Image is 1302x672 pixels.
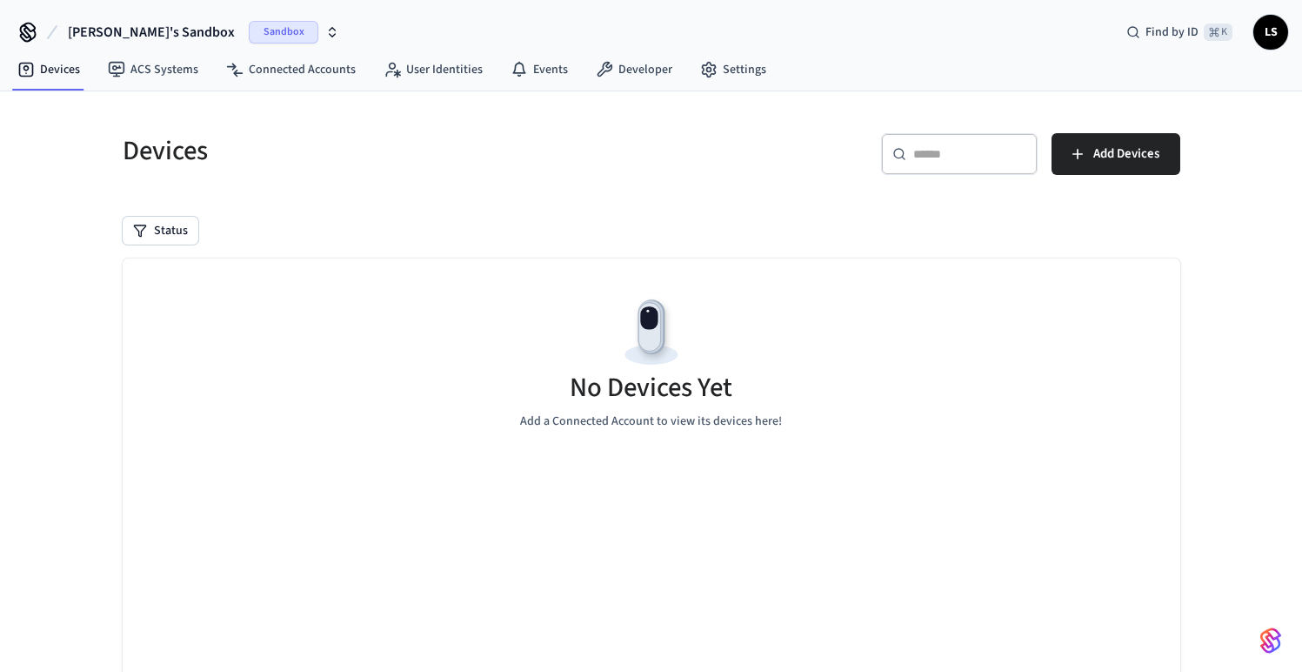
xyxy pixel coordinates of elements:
span: Add Devices [1093,143,1159,165]
p: Add a Connected Account to view its devices here! [520,413,782,431]
div: Find by ID⌘ K [1112,17,1246,48]
a: Settings [686,54,780,85]
a: User Identities [370,54,497,85]
span: Sandbox [249,21,318,44]
a: ACS Systems [94,54,212,85]
span: Find by ID [1145,24,1199,41]
button: Status [123,217,198,245]
a: Devices [3,54,94,85]
img: SeamLogoGradient.69752ec5.svg [1260,627,1281,655]
a: Connected Accounts [212,54,370,85]
button: LS [1253,15,1288,50]
h5: No Devices Yet [570,370,732,406]
button: Add Devices [1052,133,1180,175]
a: Developer [582,54,686,85]
span: [PERSON_NAME]'s Sandbox [68,22,235,43]
a: Events [497,54,582,85]
h5: Devices [123,133,641,169]
img: Devices Empty State [612,293,691,372]
span: LS [1255,17,1286,48]
span: ⌘ K [1204,24,1232,41]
